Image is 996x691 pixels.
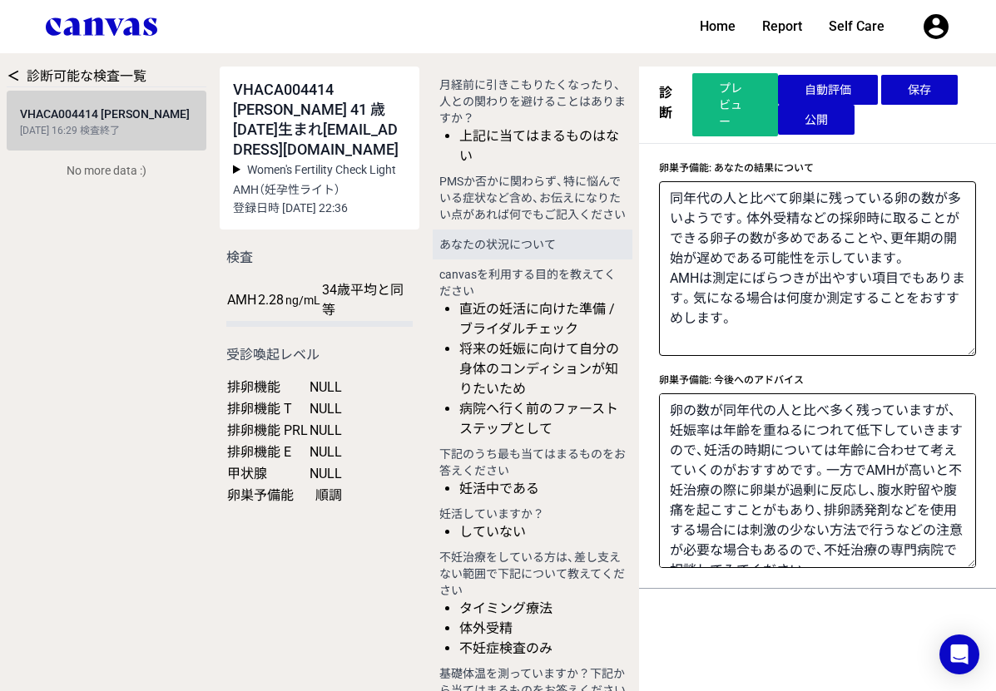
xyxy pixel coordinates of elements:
[459,339,626,399] li: 将来の妊娠に向けて自分の身体のコンディションが知りたいため
[321,279,413,321] td: 34歳平均と同等
[226,463,309,485] td: 甲状腺
[233,163,396,196] span: Women's Fertility Check Light AMH（妊孕性ライト）
[433,506,632,522] h4: 妊活していますか？
[921,12,951,42] i: account_circle
[459,639,626,659] li: 不妊症検査のみ
[433,266,632,299] h4: canvasを利用する目的を教えてください
[459,522,626,542] li: していない
[459,599,626,619] li: タイミング療法
[459,299,626,339] li: 直近の妊活に向けた準備 / ブライダルチェック
[459,399,626,439] li: 病院へ行く前のファーストステップとして
[309,398,343,420] td: NULL
[309,442,343,463] td: NULL
[233,200,406,216] p: 登録日時 [DATE] 22:36
[233,80,406,160] div: VHACA004414 [PERSON_NAME] 41 歳 [DATE]生まれ
[692,73,777,136] a: プレビュー
[285,279,321,321] td: ng/mL
[459,619,626,639] li: 体外受精
[433,446,632,479] h4: 下記のうち最も当てはまるものをお答えください
[756,17,809,37] a: Report
[309,420,343,442] td: NULL
[226,420,309,442] td: 排卵機能 PRL
[220,340,419,370] h2: 受診喚起レベル
[20,124,193,137] div: [DATE] 16:29 検査終了
[433,173,632,223] h4: PMSか否かに関わらず、特に悩んでいる症状など含め、お伝えになりたい点があれば何でもご記入ください
[233,160,406,216] summary: Women's Fertility Check Light AMH（妊孕性ライト） 登録日時 [DATE] 22:36
[309,485,343,506] td: 順調
[7,68,20,84] a: ＜
[778,75,878,105] button: 自動評価
[20,107,190,121] span: VHACA004414 [PERSON_NAME]
[226,398,309,420] td: 排卵機能 T
[778,105,855,135] button: 公開
[693,17,742,37] a: Home
[226,377,309,398] td: 排卵機能
[921,12,951,42] button: User menu
[7,67,206,87] div: 診断可能な検査一覧
[309,463,343,485] td: NULL
[659,161,814,175] label: 卵巣予備能: あなたの結果について
[7,91,206,151] a: VHACA004414 [PERSON_NAME] [DATE] 16:29 検査終了
[822,17,891,37] a: Self Care
[7,154,206,188] div: No more data :)
[257,279,285,321] td: 2.28
[881,75,958,105] button: 保存
[226,279,257,321] td: AMH
[220,243,419,273] h2: 検査
[433,77,632,126] h4: 月経前に引きこもりたくなったり、人との関わりを避けることはありますか？
[939,634,979,674] div: Open Intercom Messenger
[226,485,309,506] td: 卵巣予備能
[659,373,804,387] label: 卵巣予備能: 今後へのアドバイス
[659,83,679,123] h3: 診断
[459,479,626,499] li: 妊活中である
[433,549,632,599] h4: 不妊治療をしている方は、差し支えない範囲で下記について教えてください
[226,442,309,463] td: 排卵機能 E
[459,126,626,166] li: 上記に当てはまるものはない
[433,230,632,259] h3: あなたの状況について
[309,377,343,398] td: NULL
